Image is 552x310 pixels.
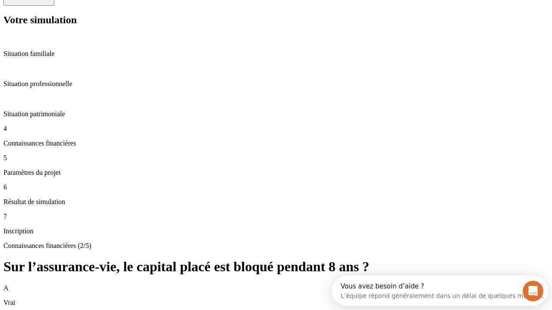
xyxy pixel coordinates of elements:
[9,14,212,23] div: L’équipe répond généralement dans un délai de quelques minutes.
[3,139,549,147] p: Connaissances financières
[3,154,549,162] p: 5
[3,242,549,250] p: Connaissances financières (2/5)
[3,3,238,27] div: Ouvrir le Messenger Intercom
[523,281,543,301] iframe: Intercom live chat
[3,213,549,220] p: 7
[3,227,549,235] p: Inscription
[3,169,549,177] p: Paramètres du projet
[3,125,549,133] p: 4
[3,50,549,58] p: Situation familiale
[3,198,549,206] p: Résultat de simulation
[3,14,549,26] h2: Votre simulation
[3,299,549,307] p: Vrai
[332,276,548,306] iframe: Intercom live chat discovery launcher
[9,7,212,14] div: Vous avez besoin d’aide ?
[3,110,549,118] p: Situation patrimoniale
[3,183,549,191] p: 6
[3,284,549,292] p: A
[3,259,549,275] h1: Sur l’assurance-vie, le capital placé est bloqué pendant 8 ans ?
[3,80,549,88] p: Situation professionnelle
